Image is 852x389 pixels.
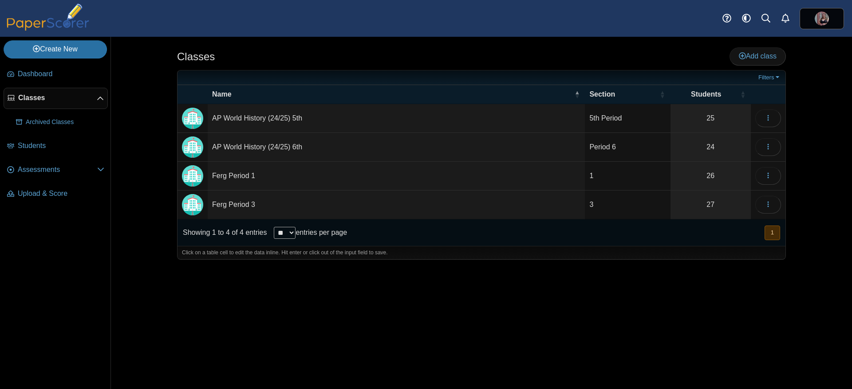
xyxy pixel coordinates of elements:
[691,90,721,98] span: Students
[764,226,780,240] nav: pagination
[815,12,829,26] span: Corinne Buttner
[660,85,665,104] span: Section : Activate to sort
[4,159,108,181] a: Assessments
[4,88,108,109] a: Classes
[182,136,203,158] img: Locally created class
[671,104,751,132] a: 25
[18,69,104,79] span: Dashboard
[177,246,785,259] div: Click on a table cell to edit the data inline. Hit enter or click out of the input field to save.
[18,141,104,151] span: Students
[815,12,829,26] img: ps.3On7lojIwWqyYGlx
[589,90,615,98] span: Section
[208,133,585,162] td: AP World History (24/25) 6th
[4,136,108,157] a: Students
[296,229,347,236] label: entries per page
[182,165,203,187] img: Locally created class
[208,191,585,219] td: Ferg Period 3
[585,162,670,191] td: 1
[4,40,107,58] a: Create New
[776,9,795,28] a: Alerts
[208,104,585,133] td: AP World History (24/25) 5th
[4,64,108,85] a: Dashboard
[208,162,585,191] td: Ferg Period 1
[730,47,786,65] a: Add class
[585,191,670,219] td: 3
[4,183,108,205] a: Upload & Score
[18,165,97,175] span: Assessments
[739,52,777,60] span: Add class
[671,133,751,161] a: 24
[585,133,670,162] td: Period 6
[740,85,745,104] span: Students : Activate to sort
[671,162,751,190] a: 26
[182,194,203,215] img: Locally created class
[177,219,267,246] div: Showing 1 to 4 of 4 entries
[4,4,92,31] img: PaperScorer
[177,49,215,64] h1: Classes
[585,104,670,133] td: 5th Period
[212,90,232,98] span: Name
[756,73,783,82] a: Filters
[574,85,580,104] span: Name : Activate to invert sorting
[26,118,104,127] span: Archived Classes
[765,226,780,240] button: 1
[182,108,203,129] img: Locally created class
[18,189,104,198] span: Upload & Score
[4,24,92,32] a: PaperScorer
[12,112,108,133] a: Archived Classes
[671,191,751,219] a: 27
[800,8,844,29] a: ps.3On7lojIwWqyYGlx
[18,93,97,103] span: Classes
